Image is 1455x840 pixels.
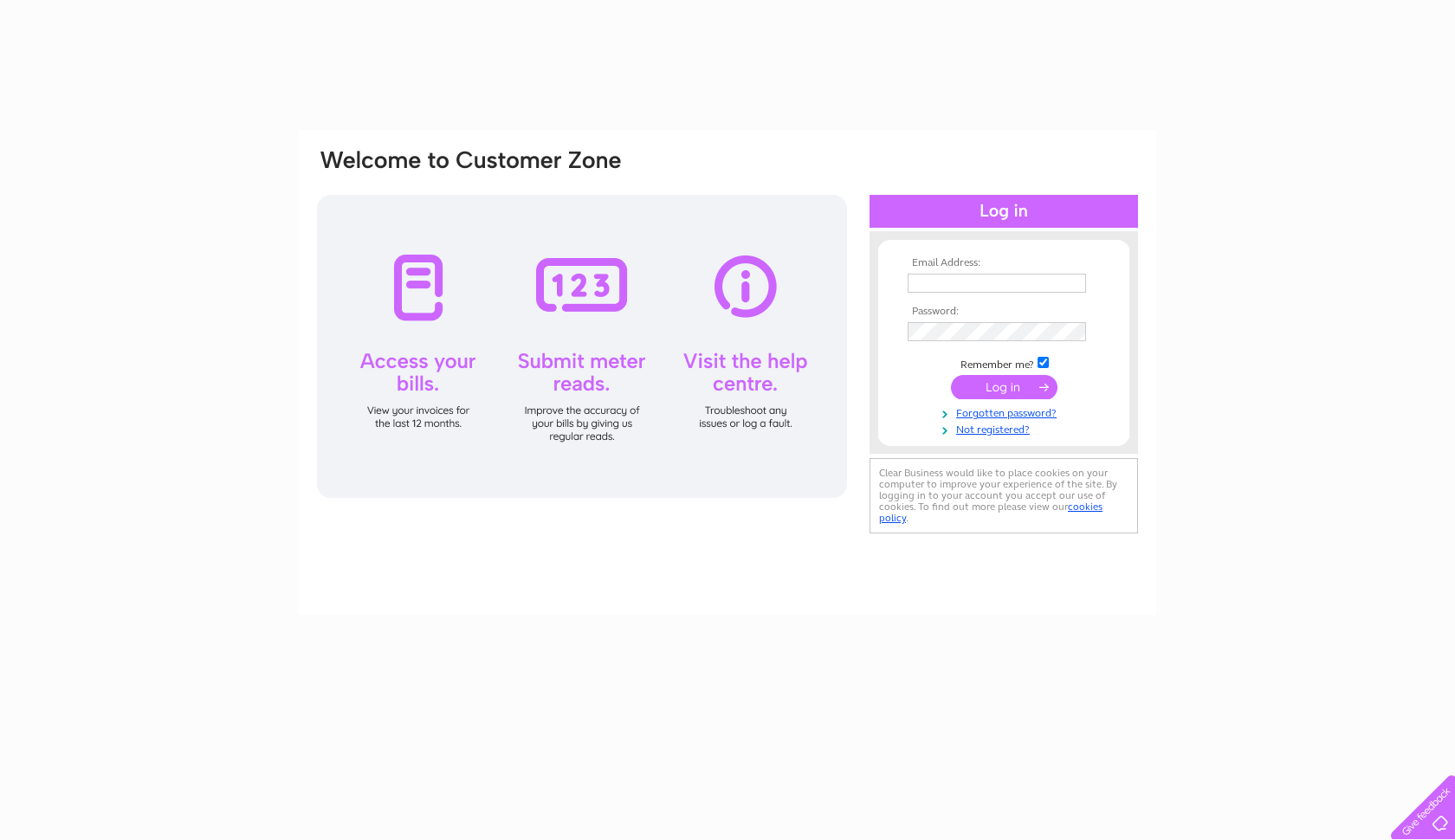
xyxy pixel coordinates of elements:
[908,420,1104,436] a: Not registered?
[903,354,1104,372] td: Remember me?
[870,458,1138,533] div: Clear Business would like to place cookies on your computer to improve your experience of the sit...
[951,375,1057,399] input: Submit
[879,501,1103,524] a: cookies policy
[903,306,1104,318] th: Password:
[903,257,1104,269] th: Email Address:
[908,404,1104,420] a: Forgotten password?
